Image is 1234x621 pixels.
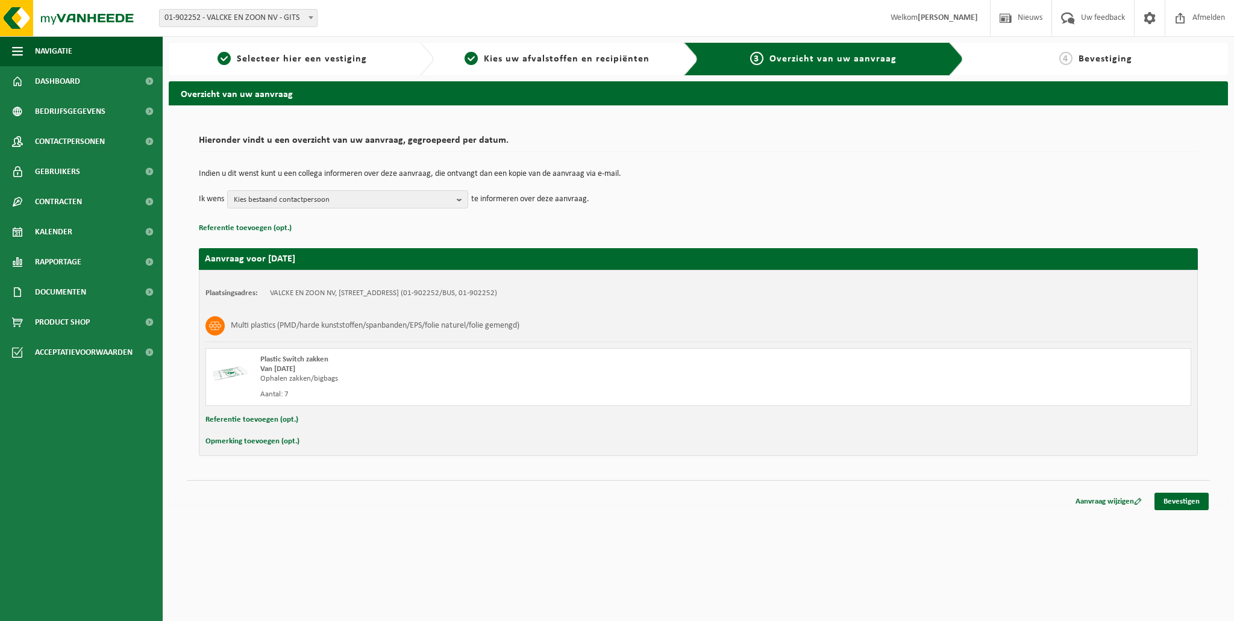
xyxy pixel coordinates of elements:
[484,54,650,64] span: Kies uw afvalstoffen en recipiënten
[270,289,497,298] td: VALCKE EN ZOON NV, [STREET_ADDRESS] (01-902252/BUS, 01-902252)
[1154,493,1209,510] a: Bevestigen
[769,54,897,64] span: Overzicht van uw aanvraag
[35,217,72,247] span: Kalender
[160,10,317,27] span: 01-902252 - VALCKE EN ZOON NV - GITS
[169,81,1228,105] h2: Overzicht van uw aanvraag
[199,170,1198,178] p: Indien u dit wenst kunt u een collega informeren over deze aanvraag, die ontvangt dan een kopie v...
[260,390,747,399] div: Aantal: 7
[35,247,81,277] span: Rapportage
[205,289,258,297] strong: Plaatsingsadres:
[260,355,328,363] span: Plastic Switch zakken
[212,355,248,391] img: LP-SK-00500-LPE-16.png
[205,412,298,428] button: Referentie toevoegen (opt.)
[1066,493,1151,510] a: Aanvraag wijzigen
[1059,52,1073,65] span: 4
[918,13,978,22] strong: [PERSON_NAME]
[471,190,589,208] p: te informeren over deze aanvraag.
[465,52,478,65] span: 2
[205,434,299,449] button: Opmerking toevoegen (opt.)
[35,96,105,126] span: Bedrijfsgegevens
[231,316,519,335] h3: Multi plastics (PMD/harde kunststoffen/spanbanden/EPS/folie naturel/folie gemengd)
[35,337,133,367] span: Acceptatievoorwaarden
[35,66,80,96] span: Dashboard
[260,365,295,373] strong: Van [DATE]
[234,191,452,209] span: Kies bestaand contactpersoon
[1079,54,1132,64] span: Bevestiging
[205,254,295,264] strong: Aanvraag voor [DATE]
[175,52,410,66] a: 1Selecteer hier een vestiging
[440,52,675,66] a: 2Kies uw afvalstoffen en recipiënten
[260,374,747,384] div: Ophalen zakken/bigbags
[35,187,82,217] span: Contracten
[35,277,86,307] span: Documenten
[199,190,224,208] p: Ik wens
[35,157,80,187] span: Gebruikers
[35,126,105,157] span: Contactpersonen
[218,52,231,65] span: 1
[199,136,1198,152] h2: Hieronder vindt u een overzicht van uw aanvraag, gegroepeerd per datum.
[199,220,292,236] button: Referentie toevoegen (opt.)
[750,52,763,65] span: 3
[35,307,90,337] span: Product Shop
[237,54,367,64] span: Selecteer hier een vestiging
[159,9,318,27] span: 01-902252 - VALCKE EN ZOON NV - GITS
[35,36,72,66] span: Navigatie
[227,190,468,208] button: Kies bestaand contactpersoon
